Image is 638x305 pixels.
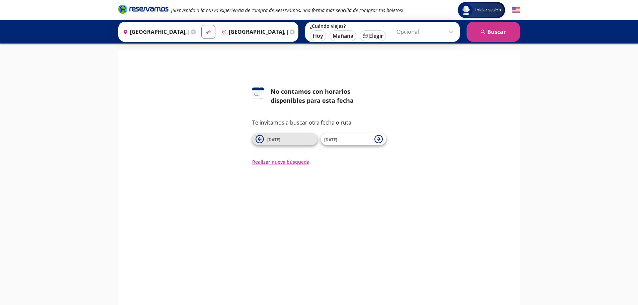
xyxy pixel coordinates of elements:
input: Opcional [397,23,456,40]
input: Buscar Destino [219,23,288,40]
div: No contamos con horarios disponibles para esta fecha [271,87,386,105]
label: ¿Cuándo viajas? [310,23,386,29]
span: [DATE] [324,137,337,143]
p: Te invitamos a buscar otra fecha o ruta [252,119,386,127]
button: English [512,6,520,14]
span: [DATE] [267,137,280,143]
button: Mañana [330,30,356,41]
button: [DATE] [252,133,317,145]
button: Elegir [360,30,386,41]
button: Hoy [310,30,326,41]
button: Buscar [467,22,520,42]
input: Buscar Origen [120,23,189,40]
em: ¡Bienvenido a la nueva experiencia de compra de Reservamos, una forma más sencilla de comprar tus... [171,7,403,13]
a: Brand Logo [118,4,168,16]
button: [DATE] [321,133,386,145]
span: Iniciar sesión [473,7,504,13]
button: Realizar nueva búsqueda [252,158,309,165]
i: Brand Logo [118,4,168,14]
